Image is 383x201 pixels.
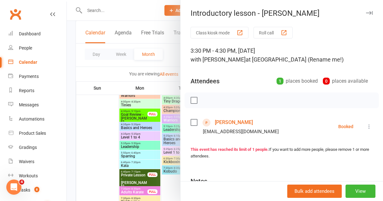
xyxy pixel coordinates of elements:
a: [PERSON_NAME] [215,117,253,127]
a: Product Sales [8,126,66,140]
div: 1 [277,78,283,85]
a: Payments [8,69,66,84]
span: at [GEOGRAPHIC_DATA] (Rename me!) [246,56,344,63]
div: Product Sales [19,131,46,136]
span: 8 [34,187,39,192]
a: Dashboard [8,27,66,41]
div: Dashboard [19,31,41,36]
div: If you want to add more people, please remove 1 or more attendees. [191,146,373,160]
button: Bulk add attendees [287,185,342,198]
div: Payments [19,74,39,79]
div: Gradings [19,145,37,150]
div: Automations [19,116,44,121]
div: Tasks [19,187,30,192]
div: 3:30 PM - 4:30 PM, [DATE] [191,46,373,64]
a: Calendar [8,55,66,69]
div: Waivers [19,159,34,164]
div: Booked [338,124,353,129]
a: Gradings [8,140,66,155]
div: Calendar [19,60,37,65]
a: Messages [8,98,66,112]
a: Clubworx [8,6,23,22]
div: Attendees [191,77,220,86]
button: Roll call [254,27,293,38]
a: Waivers [8,155,66,169]
div: Reports [19,88,34,93]
div: Notes [191,177,207,186]
div: places available [323,77,368,86]
span: 4 [19,180,24,185]
span: with [PERSON_NAME] [191,56,246,63]
a: Automations [8,112,66,126]
div: Introductory lesson - [PERSON_NAME] [180,9,383,18]
div: places booked [277,77,318,86]
a: Reports [8,84,66,98]
div: People [19,45,32,50]
a: People [8,41,66,55]
a: Workouts [8,169,66,183]
a: Tasks 8 [8,183,66,197]
strong: This event has reached its limit of 1 people. [191,147,269,152]
div: Messages [19,102,39,107]
div: Workouts [19,173,38,178]
button: Class kiosk mode [191,27,249,38]
button: View [346,185,375,198]
div: [EMAIL_ADDRESS][DOMAIN_NAME] [203,127,279,136]
div: 0 [323,78,330,85]
iframe: Intercom live chat [6,180,21,195]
